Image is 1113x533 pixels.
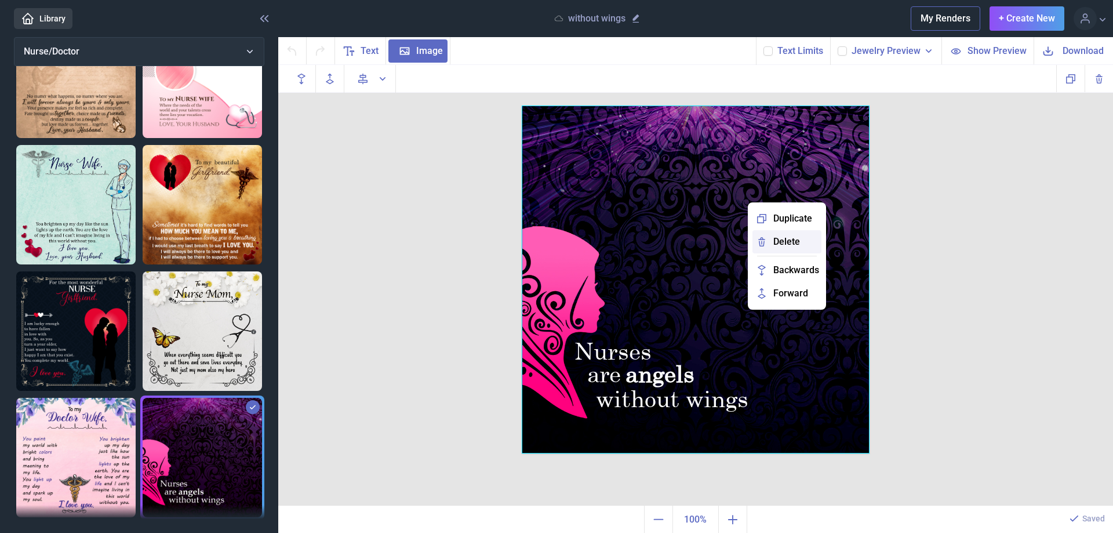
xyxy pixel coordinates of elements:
span: Forward [773,287,808,300]
button: > Forward [752,282,821,305]
button: Download [1034,37,1113,64]
svg: > [755,287,769,300]
img: Nurse Mom [143,271,262,391]
button: Text [335,37,386,64]
button: Copy [1056,65,1085,92]
span: Show Preview [967,44,1027,57]
button: Zoom out [644,506,672,533]
button: Duplicate [752,207,821,230]
img: To my beautiful [16,19,136,138]
button: Forwards [316,65,344,93]
div: are [587,360,637,388]
img: without wings [143,398,262,517]
button: Delete [752,230,821,253]
span: Download [1063,44,1104,57]
div: angels [625,362,701,386]
button: Nurse/Doctor [14,37,264,66]
a: Library [14,8,72,29]
img: For the most wonderful [16,271,136,391]
button: Redo [307,37,335,64]
button: Zoom in [719,506,747,533]
span: Delete [773,235,800,249]
img: Nurse Wife [16,145,136,264]
div: Nurses [574,339,700,362]
p: Saved [1082,513,1105,524]
span: Duplicate [773,212,812,226]
button: Text Limits [777,44,823,58]
button: Backwards [288,65,316,93]
span: Jewelry Preview [852,44,921,58]
span: Text [361,44,379,58]
p: without wings [568,13,625,24]
button: Delete [1085,65,1113,92]
button: Jewelry Preview [852,44,934,58]
button: Actual size [672,506,719,533]
div: without wings [596,387,819,412]
button: Backwards [752,259,821,282]
img: Nurse girlfriend [143,145,262,264]
button: My Renders [911,6,980,31]
span: Image [416,44,443,58]
button: Image [386,37,450,64]
button: Align to page [349,65,396,93]
span: Nurse/Doctor [24,46,79,57]
button: + Create New [990,6,1064,31]
img: Doctor wife [16,398,136,517]
span: 100% [675,508,716,531]
button: Show Preview [941,37,1034,64]
img: To my Nurse wife [143,19,262,138]
button: Undo [278,37,307,64]
span: Backwards [773,263,819,277]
